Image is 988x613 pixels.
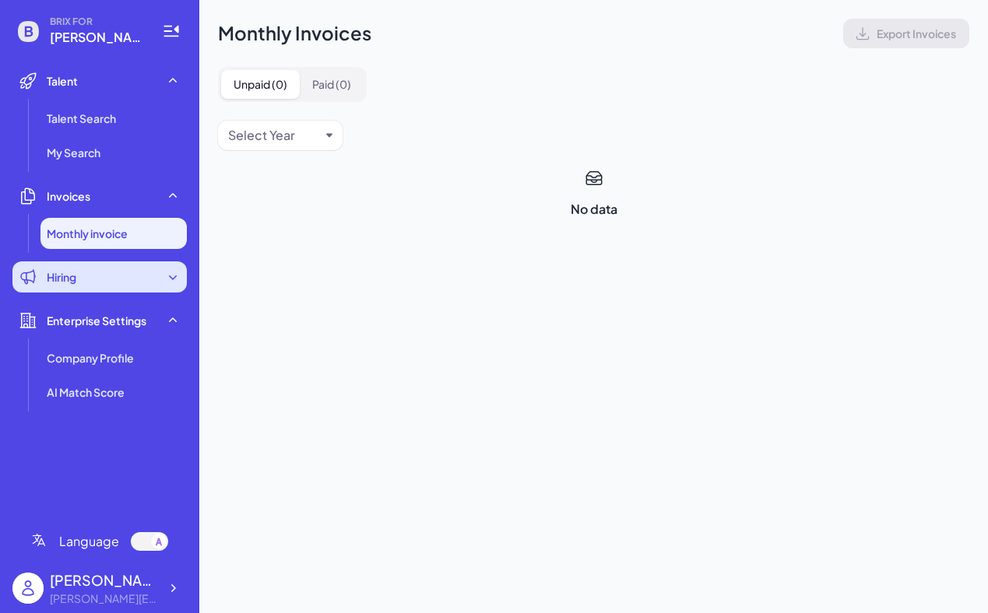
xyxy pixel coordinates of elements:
span: My Search [47,145,100,160]
span: AI Match Score [47,384,125,400]
span: Talent Search [47,110,116,126]
span: BRIX FOR [50,16,143,28]
div: No data [571,200,617,219]
h1: Monthly Invoices [218,19,371,48]
button: Select Year [228,126,320,145]
span: Hiring [47,269,76,285]
div: monica zhou [50,569,159,590]
button: Paid (0) [300,70,364,99]
img: user_logo.png [12,573,44,604]
div: Select Year [228,126,295,145]
span: Monthly invoice [47,226,128,241]
button: Unpaid (0) [221,70,300,99]
span: Talent [47,73,78,89]
span: Language [59,532,119,551]
span: Invoices [47,188,90,204]
span: monica@joinbrix.com [50,28,143,47]
span: Company Profile [47,350,134,366]
div: monica@joinbrix.com [50,590,159,607]
span: Enterprise Settings [47,313,146,328]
